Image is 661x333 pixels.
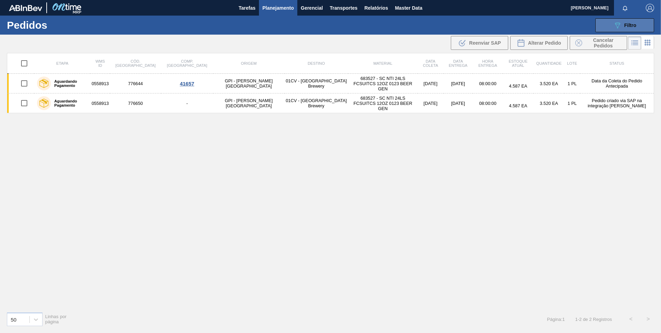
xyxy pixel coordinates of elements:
[7,21,110,29] h1: Pedidos
[533,74,564,93] td: 3.520 EA
[115,59,156,67] span: Cód. [GEOGRAPHIC_DATA]
[9,5,42,11] img: TNhmsLtSVTkK8tSr43FrP2fwEKptu5GPRR3wAAAABJRU5ErkJggg==
[595,18,654,32] button: Filtro
[161,93,213,113] td: -
[564,74,580,93] td: 1 PL
[646,4,654,12] img: Logout
[444,93,473,113] td: [DATE]
[167,59,207,67] span: Comp. [GEOGRAPHIC_DATA]
[330,4,357,12] span: Transportes
[451,36,508,50] div: Reenviar SAP
[449,59,467,67] span: Data entrega
[509,59,528,67] span: Estoque atual
[241,61,257,65] span: Origem
[528,40,561,46] span: Alterar Pedido
[110,74,161,93] td: 776644
[213,74,285,93] td: GPI - [PERSON_NAME][GEOGRAPHIC_DATA]
[418,74,444,93] td: [DATE]
[373,61,392,65] span: Material
[575,317,612,322] span: 1 - 2 de 2 Registros
[444,74,473,93] td: [DATE]
[509,83,527,89] span: 4.587 EA
[580,74,654,93] td: Data da Coleta do Pedido Antecipada
[348,74,418,93] td: 683527 - SC NTI 24LS FCSUITCS 12OZ 0123 BEER GEN
[570,36,627,50] div: Cancelar Pedidos em Massa
[624,22,636,28] span: Filtro
[614,3,636,13] button: Notificações
[7,93,654,113] a: Aguardando Pagamento0558913776650-GPI - [PERSON_NAME][GEOGRAPHIC_DATA]01CV - [GEOGRAPHIC_DATA] Br...
[110,93,161,113] td: 776650
[570,36,627,50] button: Cancelar Pedidos
[641,36,654,49] div: Visão em Cards
[418,93,444,113] td: [DATE]
[609,61,624,65] span: Status
[580,93,654,113] td: Pedido criado via SAP na integração [PERSON_NAME]
[162,81,212,87] div: 41657
[622,310,640,328] button: <
[95,59,105,67] span: WMS ID
[301,4,323,12] span: Gerencial
[640,310,657,328] button: >
[478,59,497,67] span: Hora Entrega
[51,99,87,107] label: Aguardando Pagamento
[7,74,654,93] a: Aguardando Pagamento0558913776644GPI - [PERSON_NAME][GEOGRAPHIC_DATA]01CV - [GEOGRAPHIC_DATA] Bre...
[285,74,348,93] td: 01CV - [GEOGRAPHIC_DATA] Brewery
[56,61,68,65] span: Etapa
[90,74,110,93] td: 0558913
[239,4,255,12] span: Tarefas
[628,36,641,49] div: Visão em Lista
[423,59,438,67] span: Data coleta
[547,317,565,322] span: Página : 1
[509,103,527,108] span: 4.587 EA
[533,93,564,113] td: 3.520 EA
[469,40,501,46] span: Reenviar SAP
[364,4,388,12] span: Relatórios
[567,61,577,65] span: Lote
[213,93,285,113] td: GPI - [PERSON_NAME][GEOGRAPHIC_DATA]
[262,4,294,12] span: Planejamento
[11,316,17,322] div: 50
[51,79,87,88] label: Aguardando Pagamento
[348,93,418,113] td: 683527 - SC NTI 24LS FCSUITCS 12OZ 0123 BEER GEN
[510,36,568,50] div: Alterar Pedido
[308,61,325,65] span: Destino
[90,93,110,113] td: 0558913
[285,93,348,113] td: 01CV - [GEOGRAPHIC_DATA] Brewery
[473,74,503,93] td: 08:00:00
[473,93,503,113] td: 08:00:00
[45,314,67,324] span: Linhas por página
[536,61,561,65] span: Quantidade
[564,93,580,113] td: 1 PL
[395,4,422,12] span: Master Data
[585,37,622,48] span: Cancelar Pedidos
